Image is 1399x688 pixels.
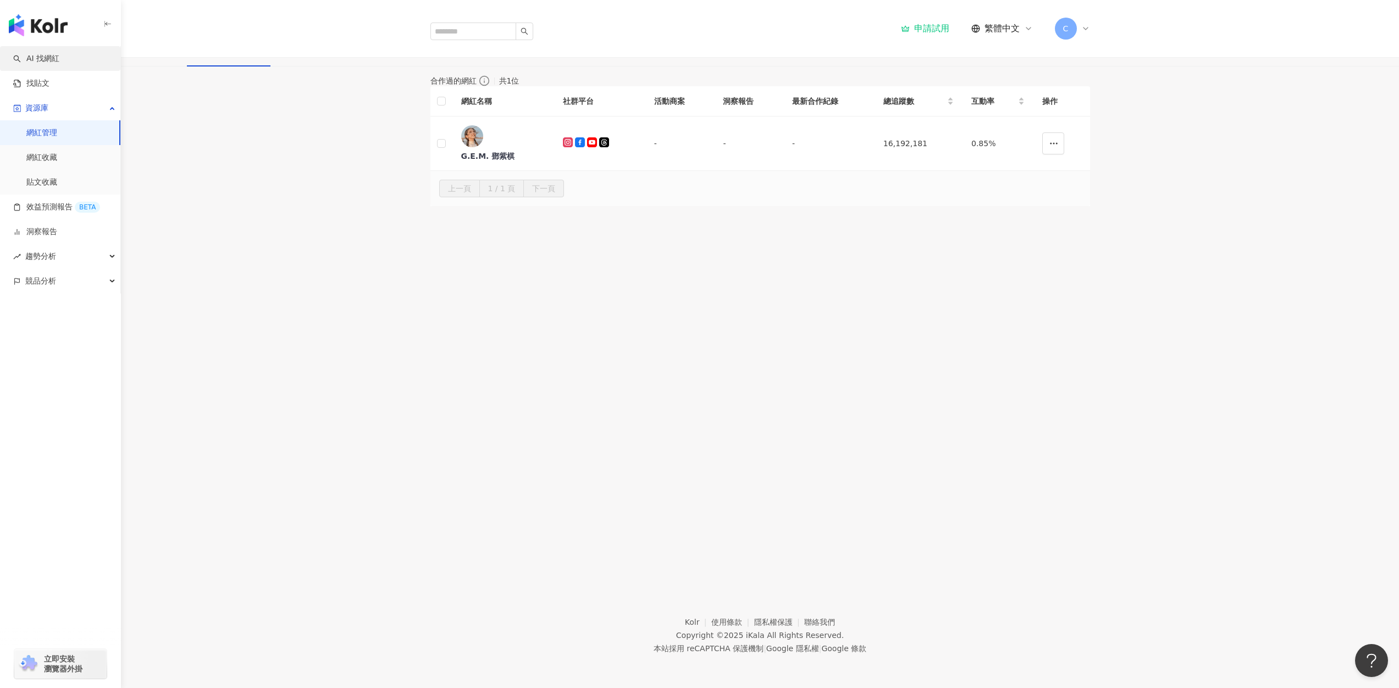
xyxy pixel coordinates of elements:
[13,53,59,64] a: searchAI 找網紅
[499,76,519,85] div: 共 位
[13,78,49,89] a: 找貼文
[645,86,715,116] th: 活動商案
[985,23,1020,35] span: 繁體中文
[13,202,100,213] a: 效益預測報告BETA
[645,116,715,171] td: -
[746,631,765,640] a: iKala
[14,649,107,679] a: chrome extension立即安裝 瀏覽器外掛
[439,180,480,197] button: 上一頁
[461,125,483,147] img: KOL Avatar
[507,76,512,85] span: 1
[804,618,835,626] a: 聯絡我們
[963,86,1033,116] th: 互動率
[521,27,528,35] span: search
[25,269,56,293] span: 競品分析
[13,253,21,260] span: rise
[25,96,48,120] span: 資源庫
[821,644,866,653] a: Google 條款
[783,86,875,116] th: 最新合作紀錄
[711,618,754,626] a: 使用條款
[754,618,805,626] a: 隱私權保護
[883,95,945,107] span: 總追蹤數
[971,95,1016,107] span: 互動率
[18,655,39,673] img: chrome extension
[461,151,545,162] div: G.E.M. 鄧紫棋
[875,86,963,116] th: 總追蹤數
[479,180,524,197] button: 1 / 1 頁
[26,177,57,188] a: 貼文收藏
[783,116,875,171] td: -
[1033,86,1090,116] th: 操作
[1355,644,1388,677] iframe: Help Scout Beacon - Open
[554,86,645,116] th: 社群平台
[875,116,963,171] td: 16,192,181
[764,644,766,653] span: |
[523,180,564,197] button: 下一頁
[13,226,57,237] a: 洞察報告
[1063,23,1069,35] span: C
[44,654,82,674] span: 立即安裝 瀏覽器外掛
[654,642,866,655] span: 本站採用 reCAPTCHA 保護機制
[766,644,819,653] a: Google 隱私權
[452,86,554,116] th: 網紅名稱
[714,86,783,116] th: 洞察報告
[685,618,711,626] a: Kolr
[714,116,783,171] td: -
[430,76,477,85] div: 合作過的網紅
[9,14,68,36] img: logo
[25,244,56,269] span: 趨勢分析
[26,152,57,163] a: 網紅收藏
[819,644,822,653] span: |
[26,127,57,138] a: 網紅管理
[901,23,949,34] a: 申請試用
[676,631,844,640] div: Copyright © 2025 All Rights Reserved.
[963,116,1033,171] td: 0.85%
